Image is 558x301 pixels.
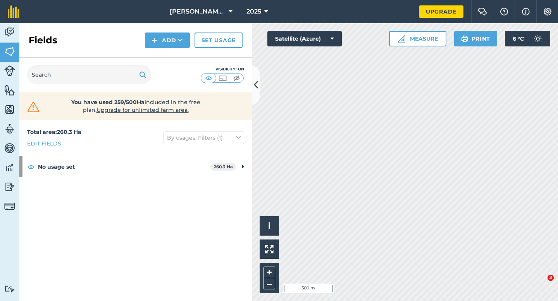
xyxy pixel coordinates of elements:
[53,98,218,114] span: included in the free plan .
[263,278,275,289] button: –
[19,156,252,177] div: No usage set260.3 Ha
[268,221,270,231] span: i
[8,5,19,18] img: fieldmargin Logo
[4,123,15,135] img: svg+xml;base64,PD94bWwgdmVyc2lvbj0iMS4wIiBlbmNvZGluZz0idXRmLTgiPz4KPCEtLSBHZW5lcmF0b3I6IEFkb2JlIE...
[214,164,233,169] strong: 260.3 Ha
[218,74,227,82] img: svg+xml;base64,PHN2ZyB4bWxucz0iaHR0cDovL3d3dy53My5vcmcvMjAwMC9zdmciIHdpZHRoPSI1MCIgaGVpZ2h0PSI0MC...
[454,31,498,46] button: Print
[419,5,463,18] a: Upgrade
[265,245,274,253] img: Four arrows, one pointing top left, one top right, one bottom right and the last bottom left
[4,26,15,38] img: svg+xml;base64,PD94bWwgdmVyc2lvbj0iMS4wIiBlbmNvZGluZz0idXRmLTgiPz4KPCEtLSBHZW5lcmF0b3I6IEFkb2JlIE...
[232,74,241,82] img: svg+xml;base64,PHN2ZyB4bWxucz0iaHR0cDovL3d3dy53My5vcmcvMjAwMC9zdmciIHdpZHRoPSI1MCIgaGVpZ2h0PSI0MC...
[389,31,446,46] button: Measure
[398,35,405,43] img: Ruler icon
[267,31,342,46] button: Satellite (Azure)
[4,65,15,76] img: svg+xml;base64,PD94bWwgdmVyc2lvbj0iMS4wIiBlbmNvZGluZz0idXRmLTgiPz4KPCEtLSBHZW5lcmF0b3I6IEFkb2JlIE...
[548,275,554,281] span: 3
[461,34,468,43] img: svg+xml;base64,PHN2ZyB4bWxucz0iaHR0cDovL3d3dy53My5vcmcvMjAwMC9zdmciIHdpZHRoPSIxOSIgaGVpZ2h0PSIyNC...
[499,8,509,15] img: A question mark icon
[4,46,15,57] img: svg+xml;base64,PHN2ZyB4bWxucz0iaHR0cDovL3d3dy53My5vcmcvMjAwMC9zdmciIHdpZHRoPSI1NiIgaGVpZ2h0PSI2MC...
[478,8,487,15] img: Two speech bubbles overlapping with the left bubble in the forefront
[260,216,279,236] button: i
[263,267,275,278] button: +
[4,181,15,193] img: svg+xml;base64,PD94bWwgdmVyc2lvbj0iMS4wIiBlbmNvZGluZz0idXRmLTgiPz4KPCEtLSBHZW5lcmF0b3I6IEFkb2JlIE...
[170,7,226,16] span: [PERSON_NAME] & Sons
[27,65,151,84] input: Search
[27,128,81,135] strong: Total area : 260.3 Ha
[204,74,214,82] img: svg+xml;base64,PHN2ZyB4bWxucz0iaHR0cDovL3d3dy53My5vcmcvMjAwMC9zdmciIHdpZHRoPSI1MCIgaGVpZ2h0PSI0MC...
[513,31,524,46] span: 6 ° C
[26,98,246,114] a: You have used 259/500Haincluded in the free plan.Upgrade for unlimited farm area.
[201,66,244,72] div: Visibility: On
[164,132,244,144] button: By usages, Filters (1)
[532,275,550,293] iframe: Intercom live chat
[505,31,550,46] button: 6 °C
[522,7,530,16] img: svg+xml;base64,PHN2ZyB4bWxucz0iaHR0cDovL3d3dy53My5vcmcvMjAwMC9zdmciIHdpZHRoPSIxNyIgaGVpZ2h0PSIxNy...
[28,162,34,171] img: svg+xml;base64,PHN2ZyB4bWxucz0iaHR0cDovL3d3dy53My5vcmcvMjAwMC9zdmciIHdpZHRoPSIxOCIgaGVpZ2h0PSIyNC...
[246,7,261,16] span: 2025
[145,32,190,48] button: Add
[152,36,157,45] img: svg+xml;base64,PHN2ZyB4bWxucz0iaHR0cDovL3d3dy53My5vcmcvMjAwMC9zdmciIHdpZHRoPSIxNCIgaGVpZ2h0PSIyNC...
[38,156,210,177] strong: No usage set
[139,70,146,79] img: svg+xml;base64,PHN2ZyB4bWxucz0iaHR0cDovL3d3dy53My5vcmcvMjAwMC9zdmciIHdpZHRoPSIxOSIgaGVpZ2h0PSIyNC...
[27,139,61,148] a: Edit fields
[530,31,546,46] img: svg+xml;base64,PD94bWwgdmVyc2lvbj0iMS4wIiBlbmNvZGluZz0idXRmLTgiPz4KPCEtLSBHZW5lcmF0b3I6IEFkb2JlIE...
[96,106,189,113] span: Upgrade for unlimited farm area.
[4,84,15,96] img: svg+xml;base64,PHN2ZyB4bWxucz0iaHR0cDovL3d3dy53My5vcmcvMjAwMC9zdmciIHdpZHRoPSI1NiIgaGVpZ2h0PSI2MC...
[4,201,15,212] img: svg+xml;base64,PD94bWwgdmVyc2lvbj0iMS4wIiBlbmNvZGluZz0idXRmLTgiPz4KPCEtLSBHZW5lcmF0b3I6IEFkb2JlIE...
[4,142,15,154] img: svg+xml;base64,PD94bWwgdmVyc2lvbj0iMS4wIiBlbmNvZGluZz0idXRmLTgiPz4KPCEtLSBHZW5lcmF0b3I6IEFkb2JlIE...
[543,8,552,15] img: A cog icon
[4,104,15,115] img: svg+xml;base64,PHN2ZyB4bWxucz0iaHR0cDovL3d3dy53My5vcmcvMjAwMC9zdmciIHdpZHRoPSI1NiIgaGVpZ2h0PSI2MC...
[195,32,243,48] a: Set usage
[26,101,41,113] img: svg+xml;base64,PHN2ZyB4bWxucz0iaHR0cDovL3d3dy53My5vcmcvMjAwMC9zdmciIHdpZHRoPSIzMiIgaGVpZ2h0PSIzMC...
[4,285,15,292] img: svg+xml;base64,PD94bWwgdmVyc2lvbj0iMS4wIiBlbmNvZGluZz0idXRmLTgiPz4KPCEtLSBHZW5lcmF0b3I6IEFkb2JlIE...
[71,99,145,106] strong: You have used 259/500Ha
[4,162,15,173] img: svg+xml;base64,PD94bWwgdmVyc2lvbj0iMS4wIiBlbmNvZGluZz0idXRmLTgiPz4KPCEtLSBHZW5lcmF0b3I6IEFkb2JlIE...
[29,34,57,46] h2: Fields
